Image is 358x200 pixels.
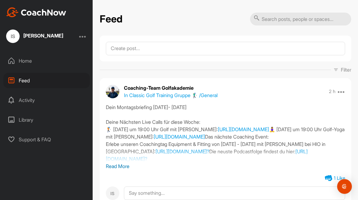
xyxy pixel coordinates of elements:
[6,29,20,43] div: IS
[3,132,90,147] div: Support & FAQ
[154,134,205,140] a: [URL][DOMAIN_NAME]
[3,92,90,108] div: Activity
[23,33,63,38] div: [PERSON_NAME]
[3,53,90,69] div: Home
[106,186,119,200] div: IS
[156,148,209,155] a: [URL][DOMAIN_NAME]?
[218,126,269,132] a: [URL][DOMAIN_NAME]
[3,112,90,127] div: Library
[3,73,90,88] div: Feed
[106,104,345,163] div: Dein Montagsbriefing [DATE]- [DATE] Deine Nächsten Live Calls für diese Woche: 🏌️ [DATE] um 19:00...
[100,13,122,25] h2: Feed
[337,179,352,194] div: Open Intercom Messenger
[124,84,217,92] p: Coaching-Team Golfakademie
[106,163,345,170] p: Read More
[124,92,217,99] p: In Classic Golf Training Gruppe 🏌️‍♂️ / General
[6,7,66,17] img: CoachNow
[250,13,351,25] input: Search posts, people or spaces...
[341,66,351,73] p: Filter
[329,88,335,95] p: 2 h
[334,175,345,182] div: 1 Like
[106,85,119,98] img: avatar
